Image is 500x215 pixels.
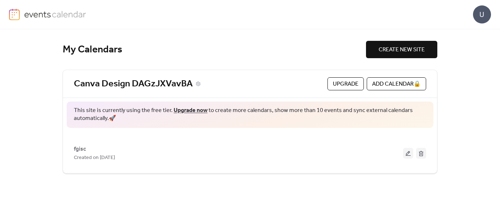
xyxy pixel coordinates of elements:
div: U [473,5,491,23]
img: logo [9,9,20,20]
span: Upgrade [333,80,358,89]
span: CREATE NEW SITE [379,46,425,54]
div: My Calendars [63,43,366,56]
span: Created on [DATE] [74,154,115,162]
a: Canva Design DAGzJXVavBA [74,78,193,90]
span: fgisc [74,145,86,154]
button: Upgrade [327,77,364,90]
span: This site is currently using the free tier. to create more calendars, show more than 10 events an... [74,107,426,123]
button: CREATE NEW SITE [366,41,437,58]
img: logo-type [24,9,86,20]
a: fgisc [74,147,86,151]
a: Upgrade now [174,105,207,116]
